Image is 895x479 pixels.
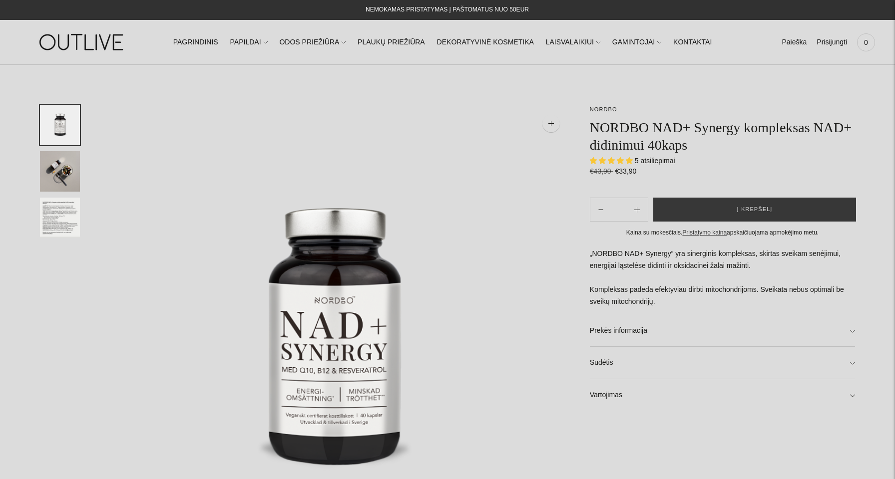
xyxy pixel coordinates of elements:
button: Translation missing: en.general.accessibility.image_thumbail [40,151,80,192]
button: Subtract product quantity [626,198,648,222]
img: OUTLIVE [20,25,145,59]
a: Paieška [782,31,807,53]
a: DEKORATYVINĖ KOSMETIKA [437,31,534,53]
a: Sudėtis [590,347,855,379]
a: PLAUKŲ PRIEŽIŪRA [358,31,425,53]
a: Prisijungti [817,31,847,53]
a: ODOS PRIEŽIŪRA [279,31,346,53]
span: €33,90 [615,167,637,175]
span: 5 atsiliepimai [635,157,675,165]
a: 0 [857,31,875,53]
a: PAGRINDINIS [173,31,218,53]
button: Į krepšelį [653,198,856,222]
span: 5.00 stars [590,157,635,165]
a: Pristatymo kaina [682,229,727,236]
h1: NORDBO NAD+ Synergy kompleksas NAD+ didinimui 40kaps [590,119,855,154]
span: 0 [859,35,873,49]
p: „NORDBO NAD+ Synergy“ yra sinerginis kompleksas, skirtas sveikam senėjimui, energijai ląstelėse d... [590,248,855,308]
div: Kaina su mokesčiais. apskaičiuojama apmokėjimo metu. [590,228,855,238]
s: €43,90 [590,167,613,175]
input: Product quantity [611,203,626,217]
a: PAPILDAI [230,31,268,53]
button: Translation missing: en.general.accessibility.image_thumbail [40,198,80,238]
a: NORDBO [590,106,617,112]
div: NEMOKAMAS PRISTATYMAS Į PAŠTOMATUS NUO 50EUR [366,4,529,16]
button: Translation missing: en.general.accessibility.image_thumbail [40,105,80,145]
span: Į krepšelį [737,205,773,215]
a: GAMINTOJAI [612,31,661,53]
button: Add product quantity [590,198,611,222]
a: LAISVALAIKIUI [546,31,600,53]
a: Prekės informacija [590,315,855,347]
a: Vartojimas [590,379,855,411]
a: KONTAKTAI [673,31,712,53]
